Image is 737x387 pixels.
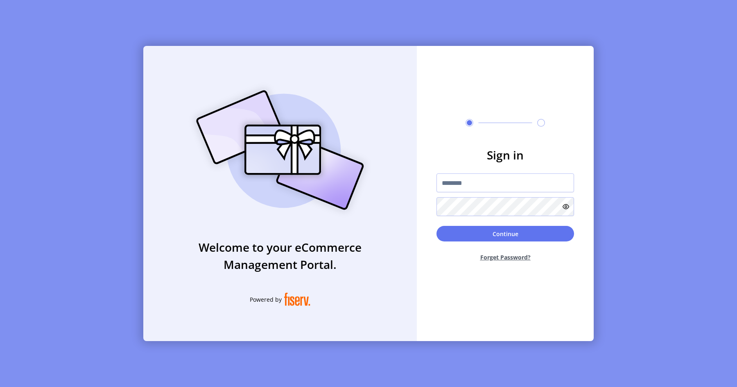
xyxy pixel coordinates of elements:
[436,146,574,164] h3: Sign in
[143,239,417,273] h3: Welcome to your eCommerce Management Portal.
[436,246,574,268] button: Forget Password?
[184,81,376,219] img: card_Illustration.svg
[436,226,574,241] button: Continue
[250,295,282,304] span: Powered by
